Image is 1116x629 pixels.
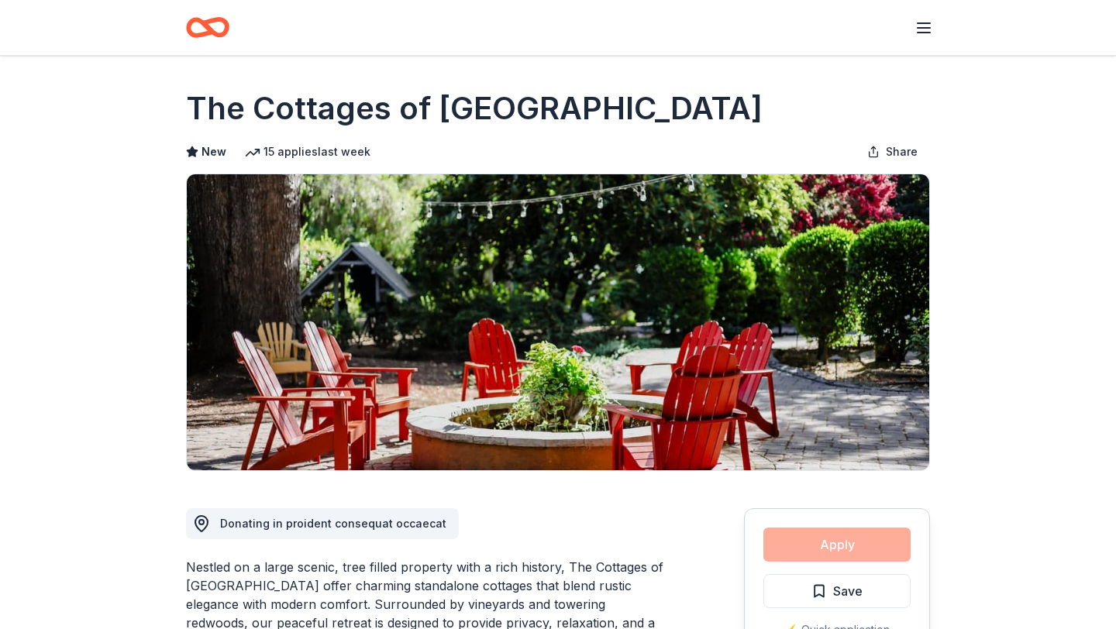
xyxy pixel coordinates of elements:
[855,136,930,167] button: Share
[886,143,918,161] span: Share
[186,87,763,130] h1: The Cottages of [GEOGRAPHIC_DATA]
[245,143,370,161] div: 15 applies last week
[186,9,229,46] a: Home
[220,517,446,530] span: Donating in proident consequat occaecat
[201,143,226,161] span: New
[187,174,929,470] img: Image for The Cottages of Napa Valley
[763,574,911,608] button: Save
[833,581,863,601] span: Save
